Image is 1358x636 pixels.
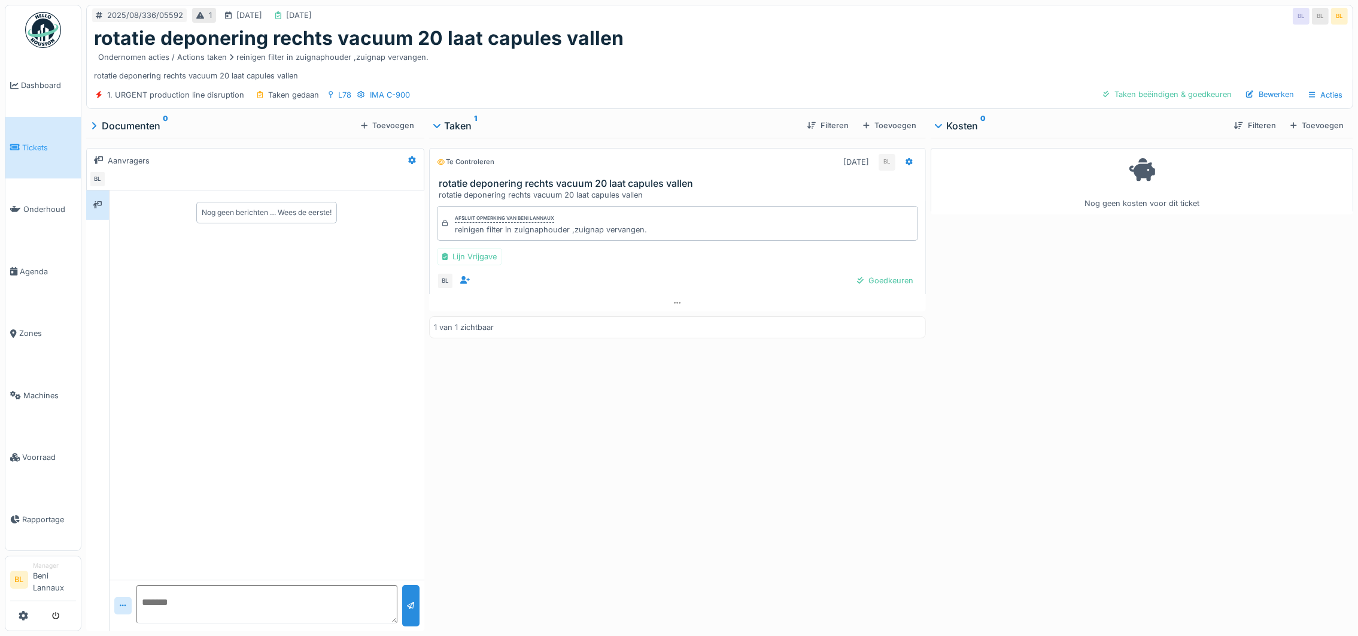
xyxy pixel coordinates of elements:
[5,489,81,551] a: Rapportage
[20,266,76,277] span: Agenda
[98,52,429,63] div: Ondernomen acties / Actions taken reinigen filter in zuignaphouder ,zuignap vervangen.
[19,328,76,339] span: Zones
[22,142,76,153] span: Tickets
[439,178,921,189] h3: rotatie deponering rechts vacuum 20 laat capules vallen
[803,117,853,134] div: Filteren
[5,54,81,117] a: Dashboard
[5,241,81,303] a: Agenda
[23,390,76,401] span: Machines
[33,561,76,598] li: Beni Lannaux
[23,204,76,215] span: Onderhoud
[5,178,81,241] a: Onderhoud
[1304,86,1348,104] div: Acties
[107,89,244,101] div: 1. URGENT production line disruption
[437,248,503,265] div: Lijn Vrijgave
[25,12,61,48] img: Badge_color-CXgf-gQk.svg
[163,119,168,133] sup: 0
[268,89,319,101] div: Taken gedaan
[1098,86,1237,102] div: Taken beëindigen & goedkeuren
[879,154,895,171] div: BL
[434,119,798,133] div: Taken
[10,561,76,601] a: BL ManagerBeni Lannaux
[455,214,554,223] div: Afsluit opmerking van Beni Lannaux
[437,272,454,289] div: BL
[236,10,262,21] div: [DATE]
[938,153,1345,209] div: Nog geen kosten voor dit ticket
[980,119,986,133] sup: 0
[1312,8,1329,25] div: BL
[1331,8,1348,25] div: BL
[852,272,918,289] div: Goedkeuren
[91,119,356,133] div: Documenten
[286,10,312,21] div: [DATE]
[5,117,81,179] a: Tickets
[94,27,624,50] h1: rotatie deponering rechts vacuum 20 laat capules vallen
[108,155,150,166] div: Aanvragers
[1229,117,1280,134] div: Filteren
[475,119,478,133] sup: 1
[455,224,647,235] div: reinigen filter in zuignaphouder ,zuignap vervangen.
[858,117,921,134] div: Toevoegen
[356,117,419,134] div: Toevoegen
[935,119,1225,133] div: Kosten
[5,426,81,489] a: Voorraad
[370,89,410,101] div: IMA C-900
[1293,8,1310,25] div: BL
[209,10,212,21] div: 1
[22,452,76,463] span: Voorraad
[5,302,81,365] a: Zones
[338,89,351,101] div: L78
[202,207,332,218] div: Nog geen berichten … Wees de eerste!
[22,514,76,525] span: Rapportage
[10,571,28,589] li: BL
[1241,86,1299,102] div: Bewerken
[33,561,76,570] div: Manager
[844,156,870,168] div: [DATE]
[439,189,921,201] div: rotatie deponering rechts vacuum 20 laat capules vallen
[435,322,494,333] div: 1 van 1 zichtbaar
[94,50,1345,81] div: rotatie deponering rechts vacuum 20 laat capules vallen
[89,171,106,187] div: BL
[5,365,81,427] a: Machines
[437,157,495,167] div: Te controleren
[21,80,76,91] span: Dashboard
[1286,117,1348,134] div: Toevoegen
[107,10,183,21] div: 2025/08/336/05592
